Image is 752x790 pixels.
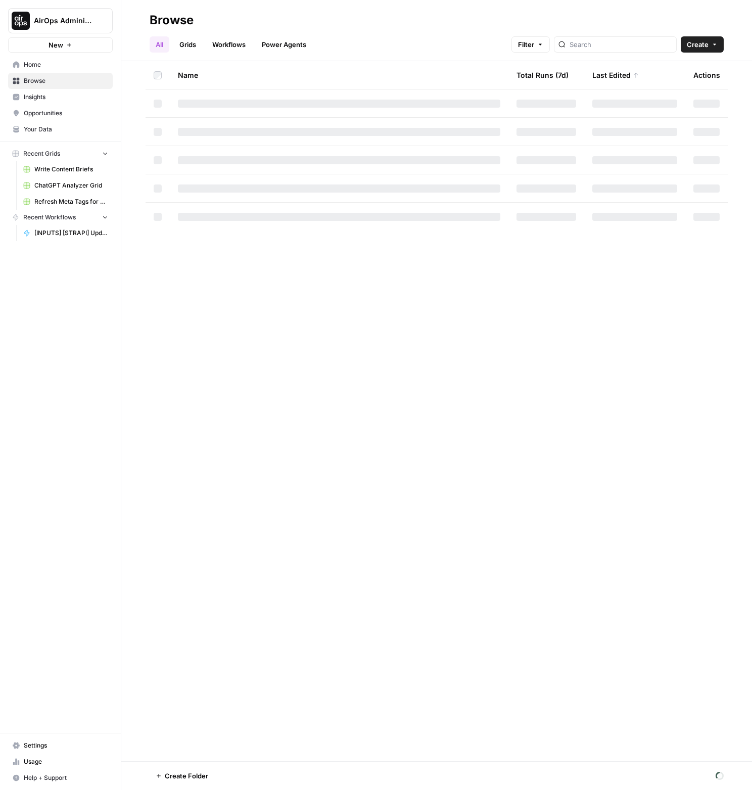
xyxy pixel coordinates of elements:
[34,181,108,190] span: ChatGPT Analyzer Grid
[8,146,113,161] button: Recent Grids
[8,105,113,121] a: Opportunities
[8,73,113,89] a: Browse
[19,225,113,241] a: [INPUTS] [STRAPI] Update Collection Entry
[206,36,252,53] a: Workflows
[34,228,108,238] span: [INPUTS] [STRAPI] Update Collection Entry
[34,165,108,174] span: Write Content Briefs
[150,768,214,784] button: Create Folder
[8,770,113,786] button: Help + Support
[8,754,113,770] a: Usage
[8,89,113,105] a: Insights
[24,92,108,102] span: Insights
[24,125,108,134] span: Your Data
[34,16,95,26] span: AirOps Administrative
[24,741,108,750] span: Settings
[8,121,113,137] a: Your Data
[12,12,30,30] img: AirOps Administrative Logo
[681,36,724,53] button: Create
[34,197,108,206] span: Refresh Meta Tags for a Page
[570,39,672,50] input: Search
[150,12,194,28] div: Browse
[19,194,113,210] a: Refresh Meta Tags for a Page
[24,76,108,85] span: Browse
[516,61,569,89] div: Total Runs (7d)
[178,61,500,89] div: Name
[8,37,113,53] button: New
[8,210,113,225] button: Recent Workflows
[19,161,113,177] a: Write Content Briefs
[24,757,108,766] span: Usage
[23,149,60,158] span: Recent Grids
[24,60,108,69] span: Home
[511,36,550,53] button: Filter
[687,39,709,50] span: Create
[24,109,108,118] span: Opportunities
[150,36,169,53] a: All
[8,57,113,73] a: Home
[8,737,113,754] a: Settings
[693,61,720,89] div: Actions
[49,40,63,50] span: New
[173,36,202,53] a: Grids
[19,177,113,194] a: ChatGPT Analyzer Grid
[165,771,208,781] span: Create Folder
[8,8,113,33] button: Workspace: AirOps Administrative
[592,61,639,89] div: Last Edited
[518,39,534,50] span: Filter
[24,773,108,782] span: Help + Support
[23,213,76,222] span: Recent Workflows
[256,36,312,53] a: Power Agents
